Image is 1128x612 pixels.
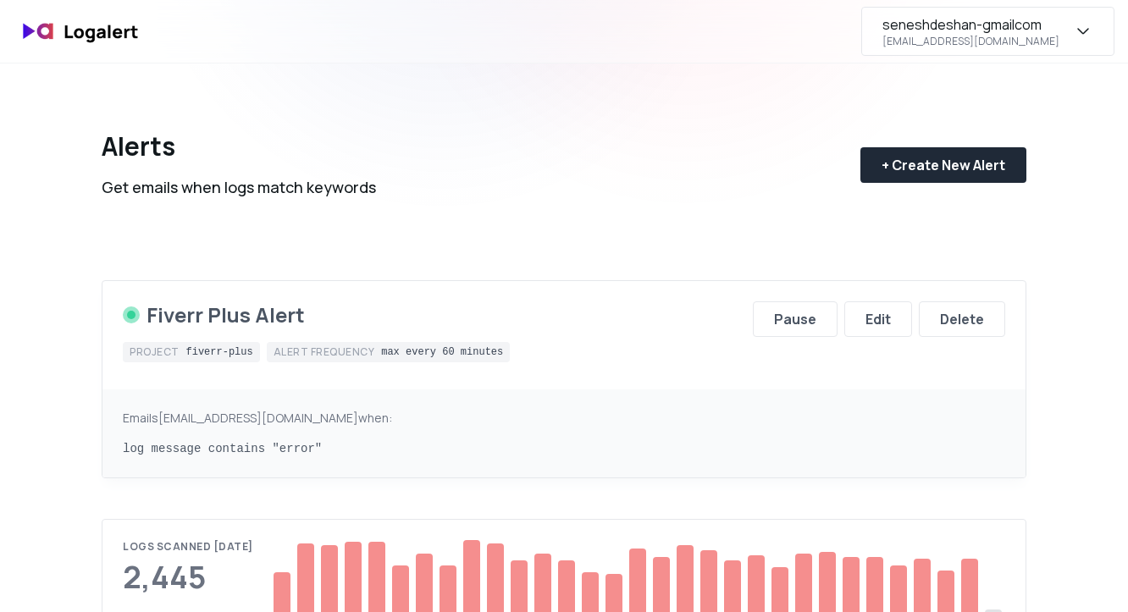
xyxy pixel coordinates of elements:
div: Project [130,345,180,359]
div: + Create New Alert [882,155,1005,175]
div: Get emails when logs match keywords [102,175,376,199]
pre: log message contains "error" [123,440,1005,457]
button: Pause [753,301,838,337]
button: Delete [919,301,1005,337]
div: Emails [EMAIL_ADDRESS][DOMAIN_NAME] when: [123,410,1005,427]
div: max every 60 minutes [381,345,503,359]
div: Fiverr Plus Alert [147,301,305,328]
div: Logs scanned [DATE] [123,540,253,554]
div: Alerts [102,131,376,162]
div: Edit [865,309,891,329]
div: Delete [940,309,984,329]
button: seneshdeshan-gmailcom[EMAIL_ADDRESS][DOMAIN_NAME] [861,7,1114,56]
div: Pause [774,309,816,329]
button: + Create New Alert [860,147,1026,183]
button: Edit [844,301,912,337]
div: fiverr-plus [186,345,253,359]
div: Alert frequency [274,345,375,359]
div: 2,445 [123,560,253,594]
div: [EMAIL_ADDRESS][DOMAIN_NAME] [882,35,1059,48]
div: seneshdeshan-gmailcom [882,14,1042,35]
img: logo [14,12,149,52]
